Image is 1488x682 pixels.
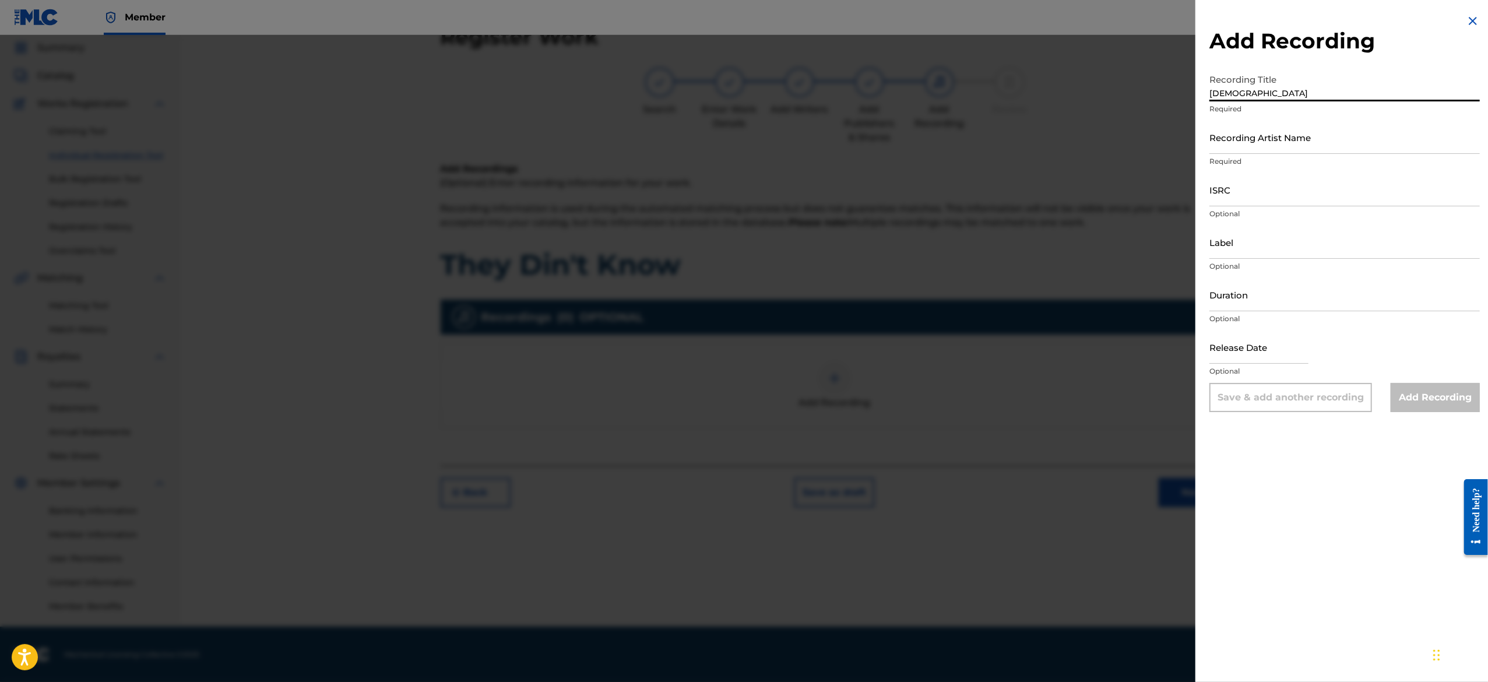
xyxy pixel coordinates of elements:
p: Optional [1209,366,1480,377]
span: Member [125,10,166,24]
iframe: Chat Widget [1430,626,1488,682]
img: Top Rightsholder [104,10,118,24]
div: Drag [1433,638,1440,673]
h2: Add Recording [1209,28,1480,54]
p: Optional [1209,209,1480,219]
img: MLC Logo [14,9,59,26]
p: Optional [1209,314,1480,324]
iframe: Resource Center [1455,470,1488,564]
p: Optional [1209,261,1480,272]
p: Required [1209,104,1480,114]
p: Required [1209,156,1480,167]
